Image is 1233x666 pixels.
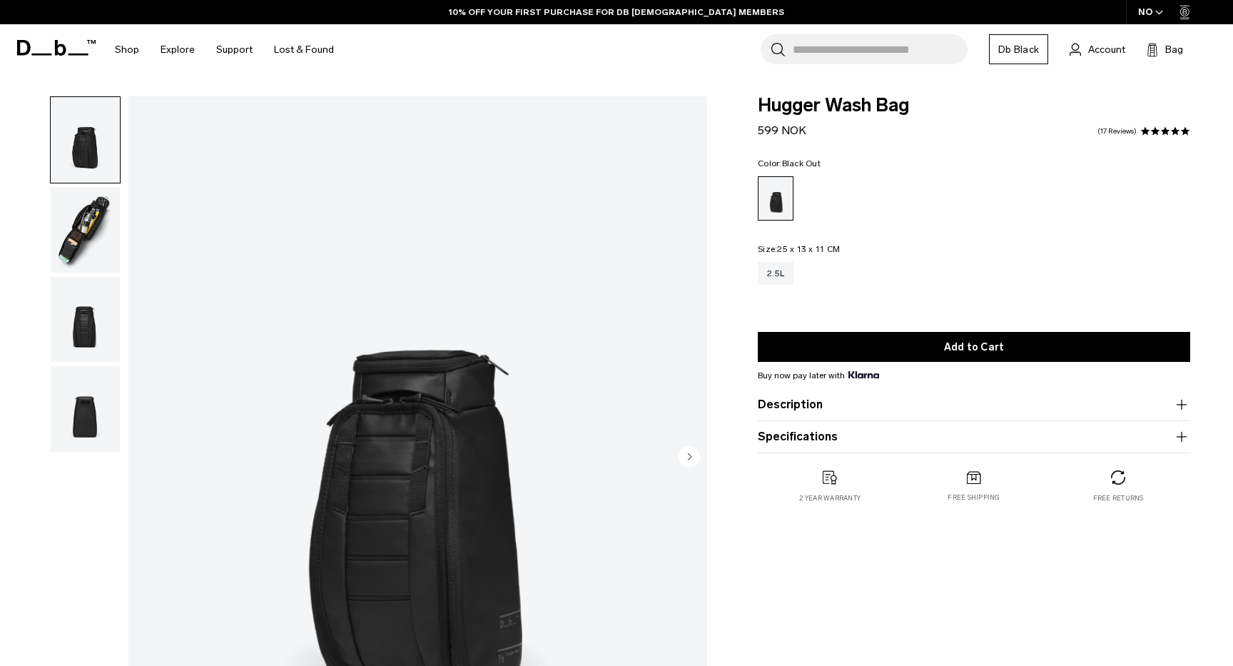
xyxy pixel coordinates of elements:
legend: Size: [758,245,840,253]
span: Black Out [782,158,821,168]
img: Hugger Wash Bag Black Out [51,187,120,273]
a: Db Black [989,34,1048,64]
button: Next slide [679,445,700,470]
span: 599 NOK [758,123,806,137]
button: Add to Cart [758,332,1190,362]
a: 17 reviews [1097,128,1137,135]
button: Specifications [758,428,1190,445]
span: 25 x 13 x 11 CM [777,244,840,254]
p: Free shipping [948,493,1000,503]
a: Black Out [758,176,793,221]
span: Account [1088,42,1125,57]
span: Bag [1165,42,1183,57]
img: Hugger Wash Bag Black Out [51,366,120,452]
button: Hugger Wash Bag Black Out [50,365,121,453]
img: {"height" => 20, "alt" => "Klarna"} [848,371,879,378]
a: Lost & Found [274,24,334,75]
button: Description [758,396,1190,413]
a: Explore [161,24,195,75]
button: Hugger Wash Bag Black Out [50,276,121,363]
a: 10% OFF YOUR FIRST PURCHASE FOR DB [DEMOGRAPHIC_DATA] MEMBERS [449,6,784,19]
a: Support [216,24,253,75]
img: Hugger Wash Bag Black Out [51,97,120,183]
p: 2 year warranty [799,493,861,503]
span: Buy now pay later with [758,369,879,382]
a: Account [1070,41,1125,58]
button: Bag [1147,41,1183,58]
legend: Color: [758,159,821,168]
button: Hugger Wash Bag Black Out [50,96,121,183]
img: Hugger Wash Bag Black Out [51,277,120,363]
p: Free returns [1093,493,1144,503]
span: Hugger Wash Bag [758,96,1190,115]
nav: Main Navigation [104,24,345,75]
a: 2.5L [758,262,793,285]
a: Shop [115,24,139,75]
button: Hugger Wash Bag Black Out [50,186,121,273]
